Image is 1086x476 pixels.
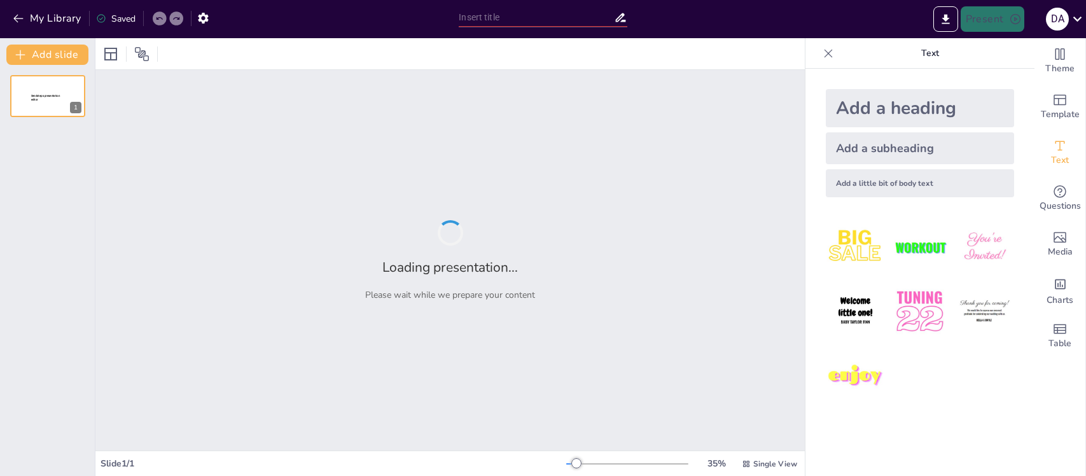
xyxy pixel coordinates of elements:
div: Saved [96,13,136,25]
p: Text [839,38,1022,69]
div: Add a table [1034,313,1085,359]
img: 4.jpeg [826,282,885,341]
img: 7.jpeg [826,347,885,406]
span: Text [1051,153,1069,167]
span: Template [1041,108,1080,122]
span: Single View [753,459,797,469]
img: 5.jpeg [890,282,949,341]
button: My Library [10,8,87,29]
div: Get real-time input from your audience [1034,176,1085,221]
div: Add a heading [826,89,1014,127]
div: Add text boxes [1034,130,1085,176]
button: Export to PowerPoint [933,6,958,32]
div: 1 [70,102,81,113]
div: 1 [10,75,85,117]
img: 3.jpeg [955,218,1014,277]
span: Table [1048,337,1071,351]
div: Change the overall theme [1034,38,1085,84]
span: Charts [1047,293,1073,307]
div: D A [1046,8,1069,31]
div: Add charts and graphs [1034,267,1085,313]
button: Present [961,6,1024,32]
span: Questions [1040,199,1081,213]
span: Sendsteps presentation editor [31,94,60,101]
p: Please wait while we prepare your content [365,289,535,301]
span: Position [134,46,150,62]
img: 1.jpeg [826,218,885,277]
button: Add slide [6,45,88,65]
div: 35 % [701,458,732,470]
span: Media [1048,245,1073,259]
input: Insert title [459,8,614,27]
img: 2.jpeg [890,218,949,277]
div: Slide 1 / 1 [101,458,566,470]
div: Add a little bit of body text [826,169,1014,197]
img: 6.jpeg [955,282,1014,341]
div: Add images, graphics, shapes or video [1034,221,1085,267]
button: D A [1046,6,1069,32]
div: Add a subheading [826,132,1014,164]
span: Theme [1045,62,1075,76]
h2: Loading presentation... [382,258,518,276]
div: Add ready made slides [1034,84,1085,130]
div: Layout [101,44,121,64]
